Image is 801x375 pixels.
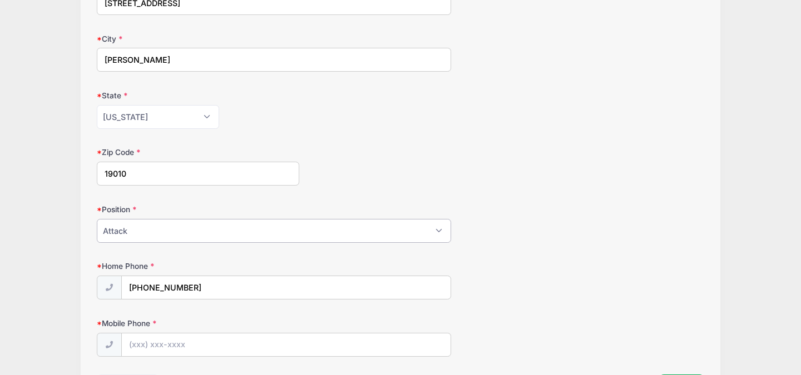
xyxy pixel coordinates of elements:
label: Position [97,204,299,215]
label: Mobile Phone [97,318,299,329]
input: (xxx) xxx-xxxx [121,333,451,357]
input: (xxx) xxx-xxxx [121,276,451,299]
label: City [97,33,299,44]
label: Zip Code [97,147,299,158]
label: Home Phone [97,261,299,272]
input: xxxxx [97,162,299,186]
label: State [97,90,299,101]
